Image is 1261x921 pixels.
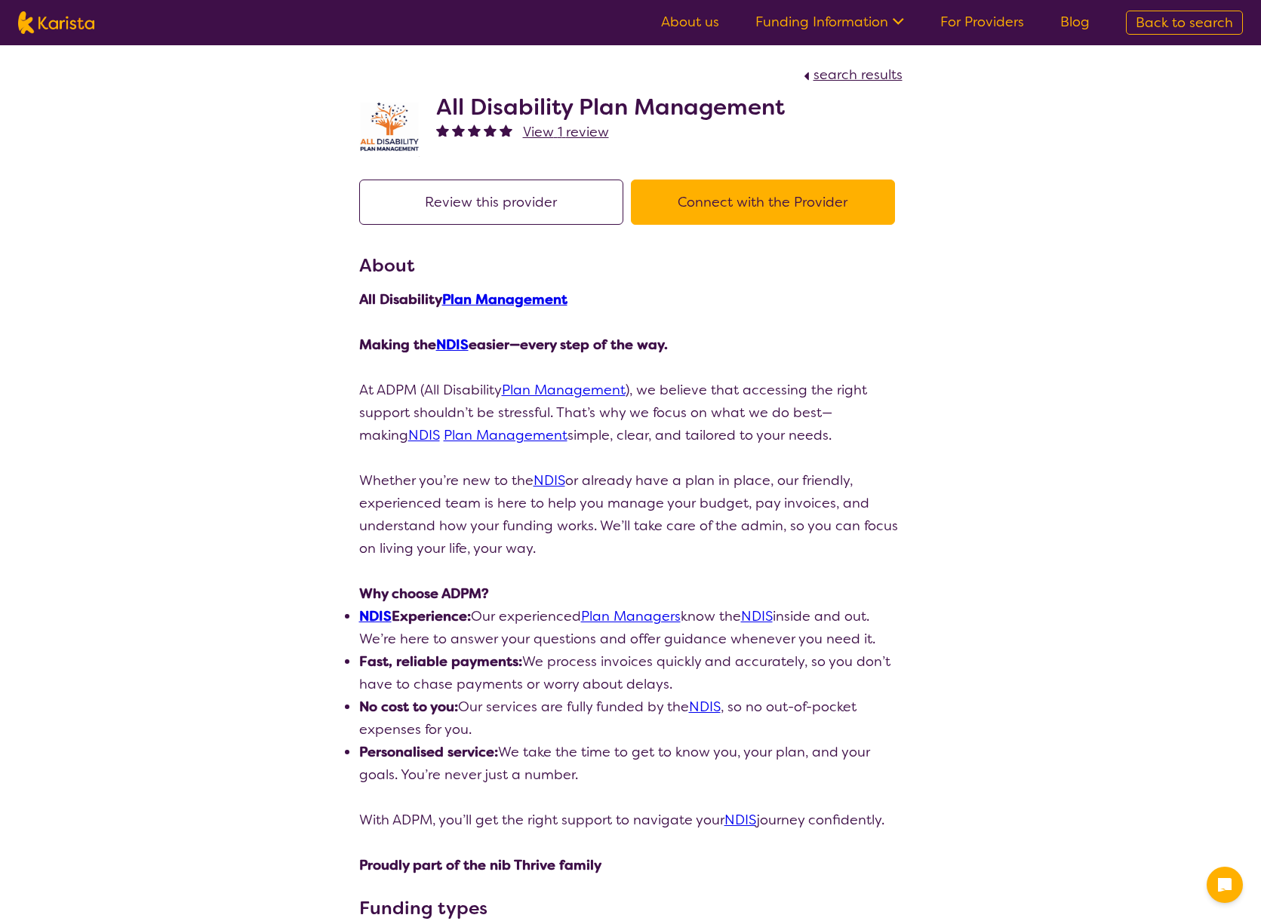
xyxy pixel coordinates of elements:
button: Connect with the Provider [631,180,895,225]
li: We process invoices quickly and accurately, so you don’t have to chase payments or worry about de... [359,650,903,695]
a: For Providers [940,13,1024,31]
a: NDIS [534,471,565,490]
strong: Making the easier—every step of the way. [359,336,668,354]
span: View 1 review [523,123,609,141]
a: Blog [1060,13,1090,31]
button: Review this provider [359,180,623,225]
strong: All Disability [359,290,567,309]
a: Review this provider [359,193,631,211]
a: Plan Management [502,381,626,399]
a: About us [661,13,719,31]
img: at5vqv0lot2lggohlylh.jpg [359,98,420,157]
a: Funding Information [755,13,904,31]
a: View 1 review [523,121,609,143]
img: fullstar [500,124,512,137]
img: fullstar [452,124,465,137]
a: Plan Management [442,290,567,309]
img: fullstar [484,124,497,137]
h2: All Disability Plan Management [436,94,785,121]
li: Our experienced know the inside and out. We’re here to answer your questions and offer guidance w... [359,605,903,650]
a: NDIS [741,607,773,625]
li: Our services are fully funded by the , so no out-of-pocket expenses for you. [359,695,903,741]
a: NDIS [359,607,392,625]
strong: No cost to you: [359,698,458,716]
a: Back to search [1126,11,1243,35]
img: fullstar [436,124,449,137]
a: Plan Management [444,426,567,444]
strong: Experience: [359,607,471,625]
img: fullstar [468,124,481,137]
a: Connect with the Provider [631,193,903,211]
a: search results [800,66,903,84]
a: NDIS [724,811,756,829]
p: At ADPM (All Disability ), we believe that accessing the right support shouldn’t be stressful. Th... [359,379,903,447]
a: NDIS [436,336,469,354]
img: Karista logo [18,11,94,34]
strong: Fast, reliable payments: [359,652,522,671]
a: NDIS [408,426,440,444]
strong: Proudly part of the nib Thrive family [359,856,601,874]
span: search results [813,66,903,84]
a: Plan Managers [581,607,681,625]
strong: Personalised service: [359,743,498,761]
a: NDIS [689,698,721,716]
span: Back to search [1136,14,1233,32]
p: Whether you’re new to the or already have a plan in place, our friendly, experienced team is here... [359,469,903,560]
strong: Why choose ADPM? [359,585,489,603]
h3: About [359,252,903,279]
li: We take the time to get to know you, your plan, and your goals. You’re never just a number. [359,741,903,786]
p: With ADPM, you’ll get the right support to navigate your journey confidently. [359,809,903,831]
